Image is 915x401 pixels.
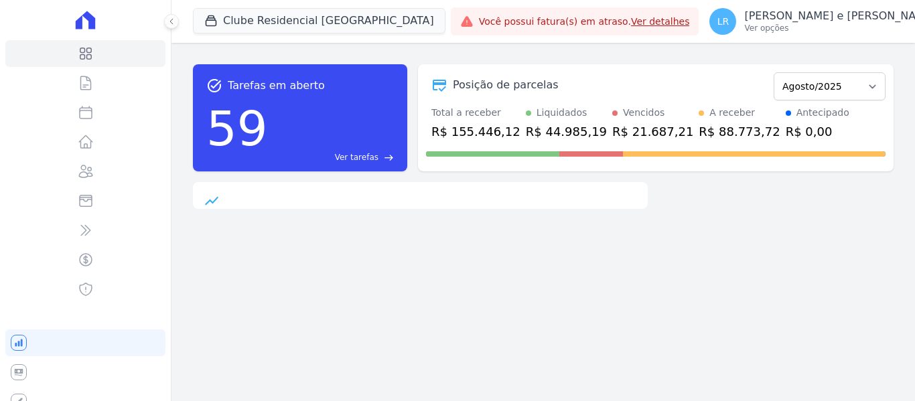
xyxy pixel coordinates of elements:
div: Posição de parcelas [453,77,559,93]
a: Ver tarefas east [273,151,394,163]
div: R$ 155.446,12 [431,123,520,141]
span: LR [717,17,729,26]
div: R$ 44.985,19 [526,123,607,141]
span: Ver tarefas [335,151,378,163]
a: Ver detalhes [631,16,690,27]
div: R$ 21.687,21 [612,123,693,141]
div: 59 [206,94,268,163]
span: Tarefas em aberto [228,78,325,94]
span: Você possui fatura(s) em atraso. [479,15,690,29]
button: Clube Residencial [GEOGRAPHIC_DATA] [193,8,445,33]
div: Vencidos [623,106,664,120]
div: Liquidados [537,106,587,120]
div: A receber [709,106,755,120]
div: Total a receber [431,106,520,120]
div: Antecipado [796,106,849,120]
span: task_alt [206,78,222,94]
div: R$ 88.773,72 [699,123,780,141]
span: east [384,153,394,163]
div: R$ 0,00 [786,123,849,141]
